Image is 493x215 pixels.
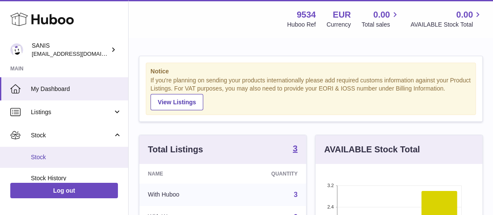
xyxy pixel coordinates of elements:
[31,85,122,93] span: My Dashboard
[148,144,203,155] h3: Total Listings
[32,42,109,58] div: SANIS
[361,9,400,29] a: 0.00 Total sales
[150,76,471,110] div: If you're planning on sending your products internationally please add required customs informati...
[294,191,298,198] a: 3
[327,21,351,29] div: Currency
[333,9,351,21] strong: EUR
[456,9,473,21] span: 0.00
[361,21,400,29] span: Total sales
[31,108,113,116] span: Listings
[410,21,483,29] span: AVAILABLE Stock Total
[10,43,23,56] img: internalAdmin-9534@internal.huboo.com
[324,144,420,155] h3: AVAILABLE Stock Total
[150,67,471,76] strong: Notice
[243,164,306,184] th: Quantity
[32,50,126,57] span: [EMAIL_ADDRESS][DOMAIN_NAME]
[139,184,243,206] td: With Huboo
[31,131,113,139] span: Stock
[327,204,334,209] text: 2.4
[410,9,483,29] a: 0.00 AVAILABLE Stock Total
[31,153,122,161] span: Stock
[150,94,203,110] a: View Listings
[287,21,316,29] div: Huboo Ref
[139,164,243,184] th: Name
[373,9,390,21] span: 0.00
[293,144,298,153] strong: 3
[297,9,316,21] strong: 9534
[327,183,334,188] text: 3.2
[293,144,298,154] a: 3
[10,183,118,198] a: Log out
[31,174,122,182] span: Stock History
